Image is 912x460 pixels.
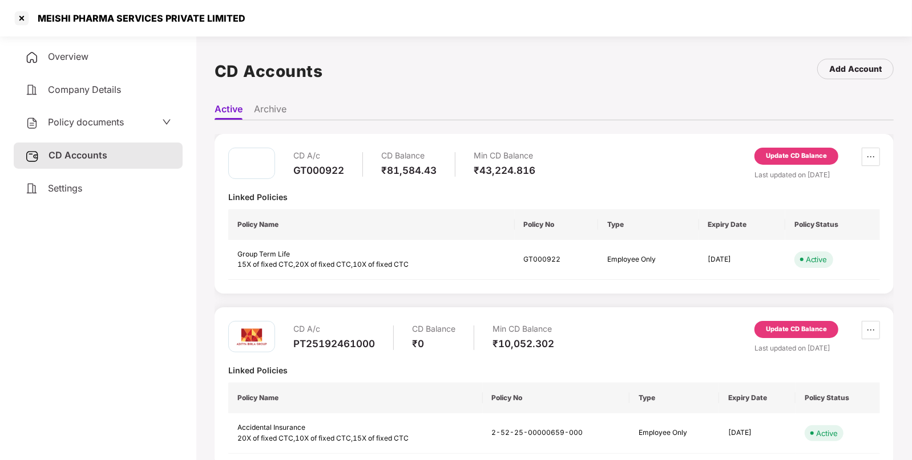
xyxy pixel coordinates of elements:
span: 15X of fixed CTC [353,434,409,442]
td: 2-52-25-00000659-000 [483,413,630,454]
th: Policy Name [228,209,515,240]
div: CD Balance [412,321,455,337]
button: ellipsis [862,321,880,339]
div: ₹10,052.302 [493,337,554,350]
div: Active [806,254,828,265]
th: Policy No [515,209,599,240]
div: Linked Policies [228,365,880,376]
div: ₹0 [412,337,455,350]
div: PT25192461000 [293,337,375,350]
div: ₹43,224.816 [474,164,535,177]
th: Policy Status [785,209,880,240]
div: Linked Policies [228,192,880,202]
img: svg+xml;base64,PHN2ZyB4bWxucz0iaHR0cDovL3d3dy53My5vcmcvMjAwMC9zdmciIHdpZHRoPSIyNCIgaGVpZ2h0PSIyNC... [25,83,39,97]
span: 20X of fixed CTC , [237,434,295,442]
img: svg+xml;base64,PHN2ZyB4bWxucz0iaHR0cDovL3d3dy53My5vcmcvMjAwMC9zdmciIHdpZHRoPSIyNCIgaGVpZ2h0PSIyNC... [25,116,39,130]
div: Employee Only [607,254,690,265]
div: Min CD Balance [493,321,554,337]
img: svg+xml;base64,PHN2ZyB3aWR0aD0iMjUiIGhlaWdodD0iMjQiIHZpZXdCb3g9IjAgMCAyNSAyNCIgZmlsbD0ibm9uZSIgeG... [25,149,39,163]
th: Type [629,382,719,413]
span: Settings [48,182,82,194]
div: Last updated on [DATE] [754,169,880,180]
div: Last updated on [DATE] [754,343,880,353]
span: ellipsis [862,152,879,161]
h1: CD Accounts [215,59,323,84]
div: CD A/c [293,148,344,164]
div: Accidental Insurance [237,422,474,433]
img: svg+xml;base64,PHN2ZyB4bWxucz0iaHR0cDovL3d3dy53My5vcmcvMjAwMC9zdmciIHdpZHRoPSIyNCIgaGVpZ2h0PSIyNC... [25,182,39,196]
th: Policy No [483,382,630,413]
div: Update CD Balance [766,324,827,335]
img: pra.png [235,159,269,168]
span: 20X of fixed CTC , [295,260,353,268]
span: CD Accounts [49,149,107,161]
span: Overview [48,51,88,62]
div: Min CD Balance [474,148,535,164]
img: svg+xml;base64,PHN2ZyB4bWxucz0iaHR0cDovL3d3dy53My5vcmcvMjAwMC9zdmciIHdpZHRoPSIyNCIgaGVpZ2h0PSIyNC... [25,51,39,64]
div: CD A/c [293,321,375,337]
div: Group Term Life [237,249,506,260]
span: ellipsis [862,325,879,335]
th: Policy Name [228,382,483,413]
li: Archive [254,103,286,120]
div: Active [816,428,838,439]
div: Add Account [829,63,882,75]
span: down [162,117,171,127]
span: 15X of fixed CTC , [237,260,295,268]
button: ellipsis [862,148,880,166]
div: GT000922 [293,164,344,177]
div: ₹81,584.43 [381,164,437,177]
td: GT000922 [515,240,599,280]
span: 10X of fixed CTC , [295,434,353,442]
span: Policy documents [48,116,124,128]
span: Company Details [48,84,121,95]
td: [DATE] [719,413,796,454]
th: Expiry Date [719,382,796,413]
div: Update CD Balance [766,151,827,161]
td: [DATE] [699,240,785,280]
div: MEISHI PHARMA SERVICES PRIVATE LIMITED [31,13,245,24]
li: Active [215,103,243,120]
div: CD Balance [381,148,437,164]
th: Expiry Date [699,209,785,240]
th: Type [598,209,699,240]
span: 10X of fixed CTC [353,260,409,268]
th: Policy Status [796,382,880,413]
div: Employee Only [639,428,710,438]
img: aditya.png [235,320,269,354]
